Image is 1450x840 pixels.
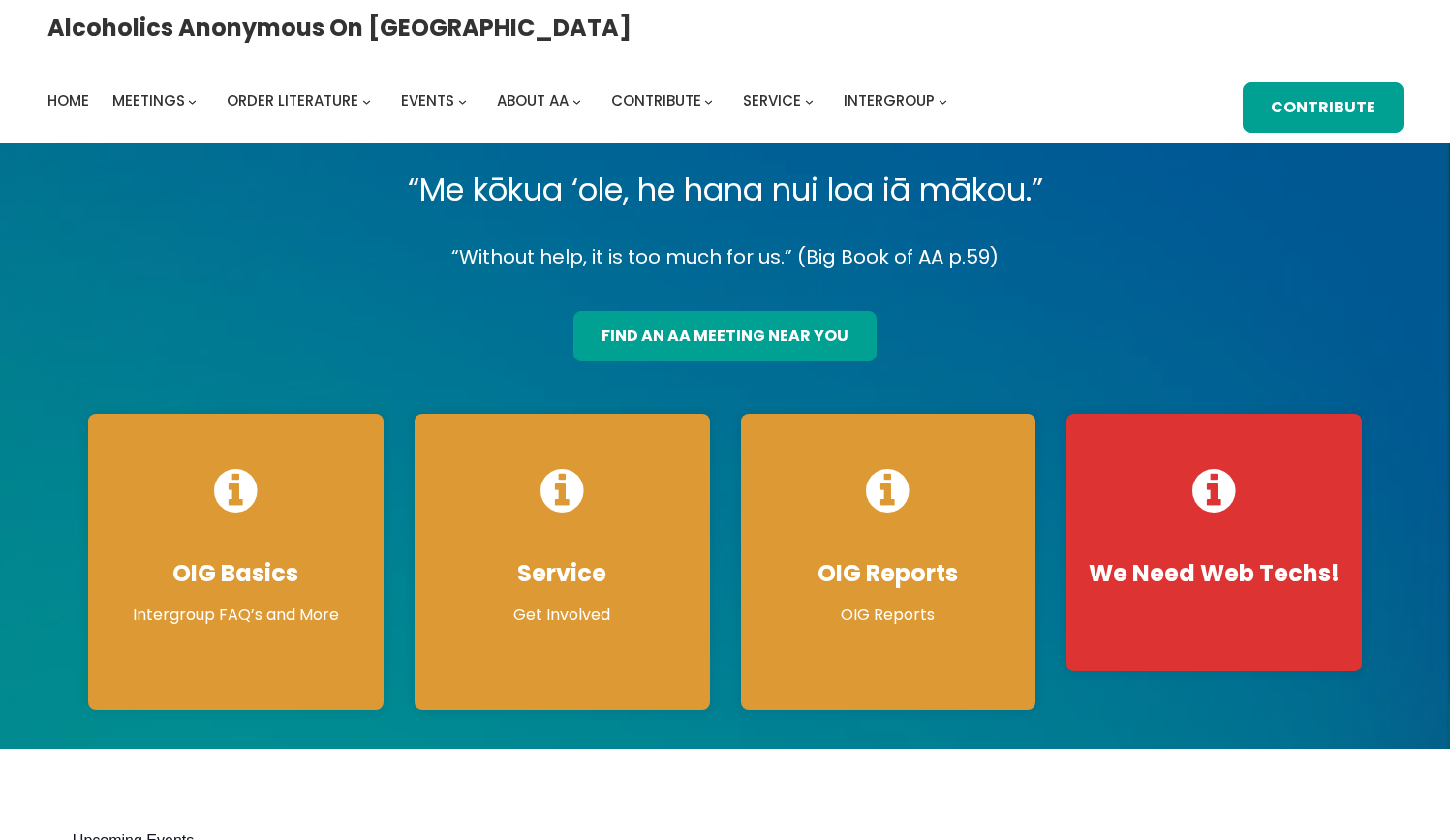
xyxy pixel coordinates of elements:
button: Events submenu [458,96,467,105]
a: Events [401,87,454,114]
button: Meetings submenu [188,96,197,105]
a: Contribute [1243,82,1403,133]
span: About AA [497,90,569,110]
a: Contribute [611,87,701,114]
span: Events [401,90,454,110]
h4: We Need Web Techs! [1086,559,1342,588]
span: Meetings [112,90,185,110]
a: About AA [497,87,569,114]
span: Order Literature [227,90,358,110]
button: About AA submenu [572,96,581,105]
h4: Service [434,559,691,588]
h4: OIG Basics [108,559,364,588]
button: Order Literature submenu [362,96,371,105]
a: Intergroup [844,87,935,114]
nav: Intergroup [47,87,954,114]
p: “Me kōkua ‘ole, he hana nui loa iā mākou.” [73,163,1377,217]
a: Alcoholics Anonymous on [GEOGRAPHIC_DATA] [47,7,632,48]
a: Home [47,87,89,114]
p: OIG Reports [760,604,1017,627]
p: Intergroup FAQ’s and More [108,604,364,627]
span: Intergroup [844,90,935,110]
p: “Without help, it is too much for us.” (Big Book of AA p.59) [73,240,1377,274]
span: Home [47,90,89,110]
button: Contribute submenu [704,96,713,105]
span: Service [743,90,801,110]
a: Service [743,87,801,114]
button: Intergroup submenu [939,96,947,105]
button: Service submenu [805,96,814,105]
span: Contribute [611,90,701,110]
a: find an aa meeting near you [573,311,876,361]
h4: OIG Reports [760,559,1017,588]
a: Meetings [112,87,185,114]
p: Get Involved [434,604,691,627]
